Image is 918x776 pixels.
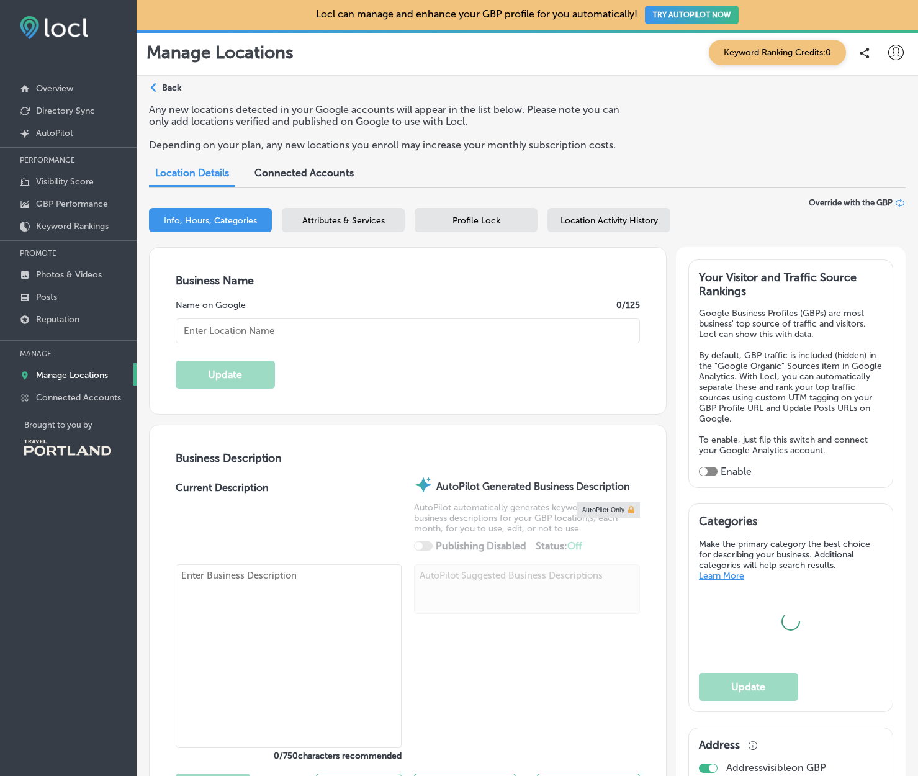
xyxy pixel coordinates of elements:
img: fda3e92497d09a02dc62c9cd864e3231.png [20,16,88,39]
strong: AutoPilot Generated Business Description [436,480,630,492]
p: Visibility Score [36,176,94,187]
p: AutoPilot [36,128,73,138]
h3: Address [699,738,740,752]
span: Location Activity History [560,215,658,226]
a: Learn More [699,571,744,581]
label: Name on Google [176,300,246,310]
h3: Your Visitor and Traffic Source Rankings [699,271,882,298]
span: Profile Lock [452,215,500,226]
p: Brought to you by [24,420,137,430]
p: Keyword Rankings [36,221,109,232]
img: autopilot-icon [414,476,433,494]
p: Manage Locations [146,42,294,63]
button: Update [699,673,798,701]
span: Connected Accounts [254,167,354,179]
span: Override with the GBP [809,198,893,207]
h3: Business Description [176,451,640,465]
p: Back [162,83,181,93]
button: TRY AUTOPILOT NOW [645,6,739,24]
span: Info, Hours, Categories [164,215,257,226]
p: Depending on your plan, any new locations you enroll may increase your monthly subscription costs. [149,139,641,151]
p: Any new locations detected in your Google accounts will appear in the list below. Please note you... [149,104,641,127]
input: Enter Location Name [176,318,640,343]
p: Posts [36,292,57,302]
span: Location Details [155,167,229,179]
label: 0 /125 [616,300,640,310]
p: Connected Accounts [36,392,121,403]
p: Address visible on GBP [726,762,826,774]
p: GBP Performance [36,199,108,209]
h3: Business Name [176,274,640,287]
p: To enable, just flip this switch and connect your Google Analytics account. [699,435,882,456]
label: Enable [721,466,752,477]
h3: Categories [699,514,883,533]
p: By default, GBP traffic is included (hidden) in the "Google Organic" Sources item in Google Analy... [699,350,882,424]
label: 0 / 750 characters recommended [176,751,402,761]
label: Current Description [176,482,269,564]
img: Travel Portland [24,440,111,456]
p: Photos & Videos [36,269,102,280]
p: Overview [36,83,73,94]
p: Google Business Profiles (GBPs) are most business' top source of traffic and visitors. Locl can s... [699,308,882,340]
p: Directory Sync [36,106,95,116]
button: Update [176,361,275,389]
p: Reputation [36,314,79,325]
p: Manage Locations [36,370,108,381]
span: Attributes & Services [302,215,385,226]
p: Make the primary category the best choice for describing your business. Additional categories wil... [699,539,883,581]
span: Keyword Ranking Credits: 0 [709,40,846,65]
